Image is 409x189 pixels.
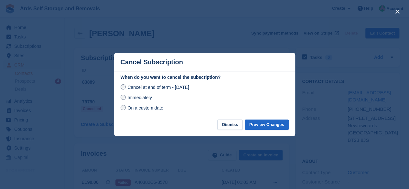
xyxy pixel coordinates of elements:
[121,74,289,81] label: When do you want to cancel the subscription?
[121,105,126,110] input: On a custom date
[121,58,183,66] p: Cancel Subscription
[121,84,126,89] input: Cancel at end of term - [DATE]
[392,6,403,17] button: close
[127,105,163,110] span: On a custom date
[121,95,126,100] input: Immediately
[127,95,152,100] span: Immediately
[245,120,289,130] button: Preview Changes
[127,85,189,90] span: Cancel at end of term - [DATE]
[217,120,242,130] button: Dismiss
